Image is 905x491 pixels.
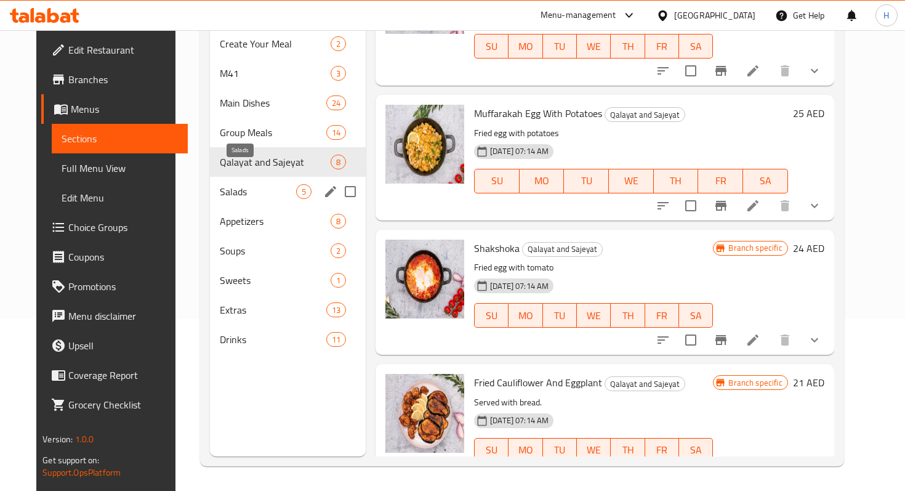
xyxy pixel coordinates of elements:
span: [DATE] 07:14 AM [485,280,553,292]
span: Upsell [68,338,177,353]
span: Coverage Report [68,368,177,383]
span: Select to update [678,193,704,219]
button: TH [611,303,645,328]
button: delete [770,56,800,86]
a: Sections [52,124,187,153]
span: SU [480,38,504,55]
span: Fried Cauliflower And Eggplant [474,373,602,392]
button: SU [474,303,509,328]
div: items [326,332,346,347]
span: Menus [71,102,177,116]
button: sort-choices [648,191,678,221]
div: items [331,243,346,258]
span: Edit Menu [62,190,177,205]
span: Create Your Meal [220,36,331,51]
button: SA [679,438,713,463]
button: TU [543,438,577,463]
button: edit [321,182,340,201]
div: items [326,95,346,110]
span: 11 [327,334,345,346]
button: Branch-specific-item [706,325,736,355]
span: TU [548,441,572,459]
span: Shakshoka [474,239,520,258]
p: Served with bread. [474,395,713,410]
span: Menu disclaimer [68,309,177,323]
span: [DATE] 07:14 AM [485,415,553,426]
span: 8 [331,216,345,227]
button: MO [509,303,542,328]
button: FR [698,169,743,193]
span: TH [616,307,640,325]
div: Qalayat and Sajeyat8 [210,147,366,177]
div: M413 [210,59,366,88]
button: sort-choices [648,56,678,86]
span: MO [513,441,537,459]
span: SU [480,172,515,190]
a: Menu disclaimer [41,301,187,331]
h6: 21 AED [793,374,824,391]
a: Edit menu item [746,198,760,213]
span: FR [703,172,738,190]
span: Drinks [220,332,326,347]
a: Coupons [41,242,187,272]
button: FR [645,303,679,328]
div: Qalayat and Sajeyat [605,376,685,391]
button: WE [609,169,654,193]
a: Grocery Checklist [41,390,187,420]
span: Extras [220,302,326,317]
div: Qalayat and Sajeyat [605,107,685,122]
div: Sweets1 [210,266,366,295]
div: items [326,125,346,140]
span: SA [684,441,708,459]
span: Branches [68,72,177,87]
span: Sections [62,131,177,146]
span: MO [513,307,537,325]
span: Soups [220,243,331,258]
span: M41 [220,66,331,81]
button: show more [800,191,829,221]
a: Edit Restaurant [41,35,187,65]
a: Support.OpsPlatform [42,465,121,481]
div: Group Meals [220,125,326,140]
a: Menus [41,94,187,124]
span: 1 [331,275,345,286]
span: Select to update [678,58,704,84]
div: Create Your Meal2 [210,29,366,59]
div: items [326,302,346,317]
div: items [296,184,312,199]
a: Choice Groups [41,213,187,242]
button: SU [474,438,509,463]
button: FR [645,34,679,59]
button: TH [611,438,645,463]
span: Get support on: [42,452,99,468]
button: SU [474,169,520,193]
a: Edit menu item [746,333,760,347]
a: Coverage Report [41,360,187,390]
span: MO [513,38,537,55]
img: Fried Cauliflower And Eggplant [385,374,464,453]
span: Promotions [68,279,177,294]
button: WE [577,303,611,328]
button: delete [770,191,800,221]
button: show more [800,325,829,355]
div: [GEOGRAPHIC_DATA] [674,9,755,22]
button: MO [509,438,542,463]
div: Menu-management [541,8,616,23]
span: WE [582,441,606,459]
span: WE [614,172,649,190]
span: Qalayat and Sajeyat [605,377,685,391]
span: SA [684,307,708,325]
span: Sweets [220,273,331,288]
a: Upsell [41,331,187,360]
button: FR [645,438,679,463]
div: Qalayat and Sajeyat [220,155,331,169]
div: Group Meals14 [210,118,366,147]
nav: Menu sections [210,24,366,359]
div: Qalayat and Sajeyat [522,242,603,257]
span: 24 [327,97,345,109]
